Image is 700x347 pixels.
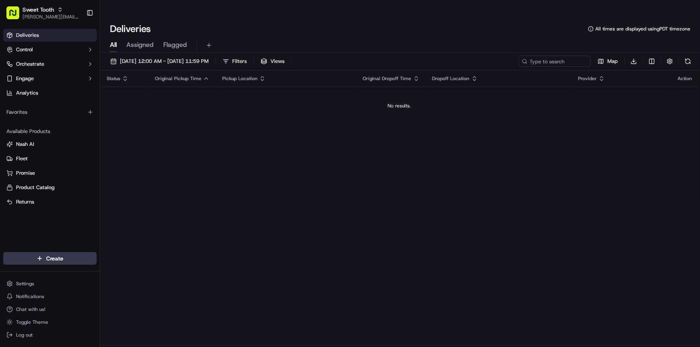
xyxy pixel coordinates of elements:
span: Product Catalog [16,184,55,191]
button: Refresh [682,56,694,67]
a: Powered byPylon [57,198,97,205]
div: Available Products [3,125,97,138]
div: Action [678,75,692,82]
span: Notifications [16,293,44,300]
div: Past conversations [8,104,54,111]
button: Promise [3,167,97,180]
button: Product Catalog [3,181,97,194]
span: [DATE] [71,124,87,131]
span: Orchestrate [16,61,44,68]
span: Pickup Location [222,75,258,82]
button: Control [3,43,97,56]
a: Nash AI [6,141,93,148]
span: Filters [232,58,247,65]
span: All times are displayed using PDT timezone [595,26,690,32]
a: 📗Knowledge Base [5,176,65,190]
span: [DATE] [65,146,81,152]
span: Chat with us! [16,306,45,313]
span: Promise [16,169,35,177]
span: Knowledge Base [16,179,61,187]
input: Type to search [519,56,591,67]
button: Orchestrate [3,58,97,71]
a: Product Catalog [6,184,93,191]
div: Favorites [3,106,97,119]
a: 💻API Documentation [65,176,132,190]
button: Chat with us! [3,304,97,315]
span: Original Dropoff Time [363,75,412,82]
div: 💻 [68,180,74,186]
span: Original Pickup Time [155,75,201,82]
span: Flagged [163,40,187,50]
span: Settings [16,280,34,287]
button: Sweet Tooth[PERSON_NAME][EMAIL_ADDRESS][DOMAIN_NAME] [3,3,83,22]
span: [PERSON_NAME] [25,124,65,131]
span: Analytics [16,89,38,97]
span: • [67,124,69,131]
button: Start new chat [136,79,146,89]
span: Provider [578,75,597,82]
button: Returns [3,196,97,208]
span: Engage [16,75,34,82]
span: Nash AI [16,141,34,148]
span: Regen Pajulas [25,146,59,152]
button: Log out [3,329,97,341]
button: Filters [219,56,250,67]
span: Dropoff Location [432,75,470,82]
span: Map [607,58,618,65]
div: Start new chat [36,77,132,85]
button: [PERSON_NAME][EMAIL_ADDRESS][DOMAIN_NAME] [22,14,80,20]
a: Analytics [3,87,97,99]
a: Returns [6,198,93,206]
button: Views [257,56,288,67]
span: • [60,146,63,152]
button: Sweet Tooth [22,6,54,14]
button: Fleet [3,152,97,165]
img: 1736555255976-a54dd68f-1ca7-489b-9aae-adbdc363a1c4 [16,125,22,131]
span: [DATE] 12:00 AM - [DATE] 11:59 PM [120,58,209,65]
div: No results. [103,103,695,109]
img: 1736555255976-a54dd68f-1ca7-489b-9aae-adbdc363a1c4 [16,146,22,153]
a: Fleet [6,155,93,162]
a: Promise [6,169,93,177]
img: Bea Lacdao [8,117,21,129]
button: Nash AI [3,138,97,151]
span: Pylon [80,199,97,205]
span: All [110,40,117,50]
span: Log out [16,332,32,338]
span: Views [270,58,284,65]
button: Create [3,252,97,265]
button: Settings [3,278,97,289]
img: Nash [8,8,24,24]
span: Deliveries [16,32,39,39]
span: API Documentation [76,179,129,187]
button: See all [124,103,146,112]
div: We're available if you need us! [36,85,110,91]
div: 📗 [8,180,14,186]
span: Returns [16,198,34,206]
img: Regen Pajulas [8,138,21,151]
span: Assigned [126,40,154,50]
img: 1736555255976-a54dd68f-1ca7-489b-9aae-adbdc363a1c4 [8,77,22,91]
button: [DATE] 12:00 AM - [DATE] 11:59 PM [107,56,212,67]
button: Notifications [3,291,97,302]
button: Engage [3,72,97,85]
button: Toggle Theme [3,317,97,328]
input: Got a question? Start typing here... [21,52,144,60]
span: Status [107,75,120,82]
button: Map [594,56,621,67]
span: Fleet [16,155,28,162]
p: Welcome 👋 [8,32,146,45]
h1: Deliveries [110,22,151,35]
span: Control [16,46,33,53]
a: Deliveries [3,29,97,42]
span: Toggle Theme [16,319,48,325]
img: 5e9a9d7314ff4150bce227a61376b483.jpg [17,77,31,91]
span: Create [46,254,63,262]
